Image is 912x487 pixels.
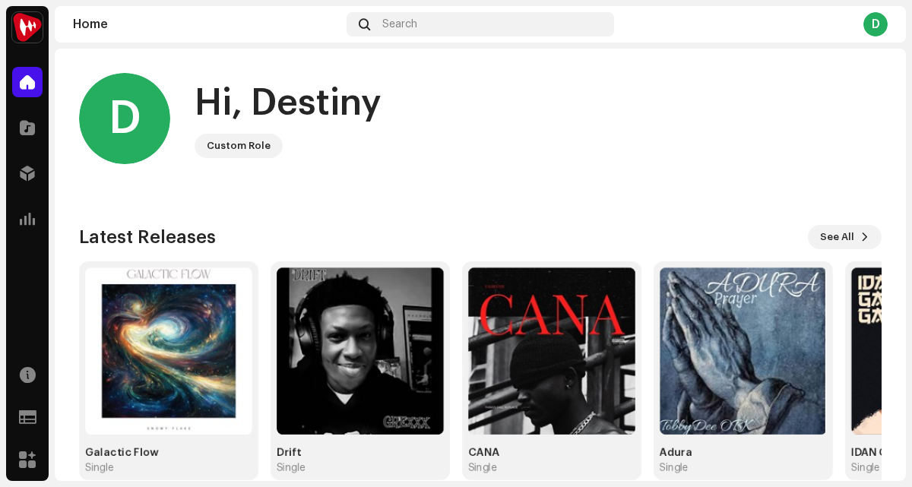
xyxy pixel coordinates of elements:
span: See All [820,222,854,252]
span: Search [382,18,417,30]
div: D [863,12,888,36]
div: Galactic Flow [85,447,252,459]
div: CANA [468,447,635,459]
div: Custom Role [207,137,271,155]
img: 632e49d6-d763-4750-9166-d3cb9de33393 [12,12,43,43]
div: Single [851,462,880,474]
h3: Latest Releases [79,225,216,249]
img: 665fb256-c7a8-4c1b-8090-bcec77eb1ada [468,267,635,435]
div: Adura [660,447,827,459]
div: Hi, Destiny [195,79,382,128]
div: D [79,73,170,164]
div: Single [660,462,689,474]
button: See All [808,225,882,249]
div: Drift [277,447,444,459]
div: Home [73,18,340,30]
div: Single [468,462,497,474]
div: Single [277,462,306,474]
img: dde88f97-36e2-4d61-b035-00d8d59ace3b [85,267,252,435]
img: cfbb7933-83d6-41c1-9a6c-a288d49a7e54 [660,267,827,435]
div: Single [85,462,114,474]
img: 4b6cd69a-9f0b-4adf-9dfb-013499e9fb35 [277,267,444,435]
